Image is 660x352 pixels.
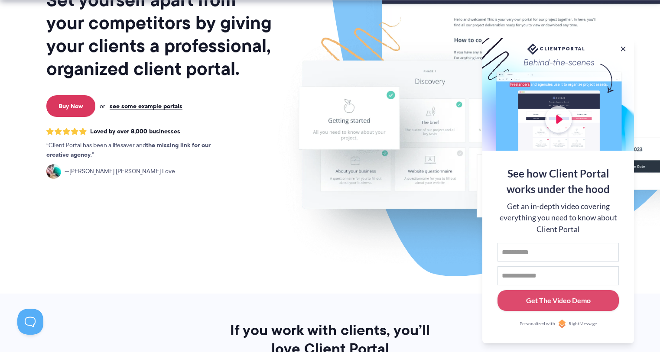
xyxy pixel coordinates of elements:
strong: the missing link for our creative agency [46,140,211,159]
iframe: Toggle Customer Support [17,309,43,335]
div: See how Client Portal works under the hood [497,166,619,197]
img: Personalized with RightMessage [558,320,566,328]
div: Get an in-depth video covering everything you need to know about Client Portal [497,201,619,235]
a: Buy Now [46,95,95,117]
button: Get The Video Demo [497,290,619,311]
span: Loved by over 8,000 businesses [90,128,180,135]
a: see some example portals [110,102,182,110]
span: [PERSON_NAME] [PERSON_NAME] Love [65,167,175,176]
span: RightMessage [569,320,597,327]
div: Get The Video Demo [526,295,591,306]
span: Personalized with [520,320,555,327]
p: Client Portal has been a lifesaver and . [46,141,228,160]
span: or [100,102,105,110]
a: Personalized withRightMessage [497,320,619,328]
